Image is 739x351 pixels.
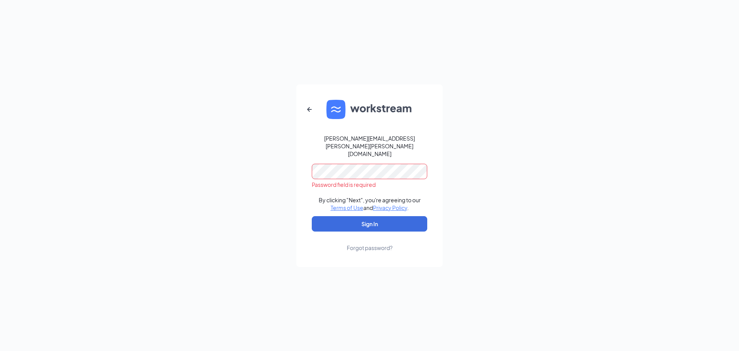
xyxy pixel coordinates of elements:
[326,100,413,119] img: WS logo and Workstream text
[305,105,314,114] svg: ArrowLeftNew
[319,196,421,212] div: By clicking "Next", you're agreeing to our and .
[300,100,319,119] button: ArrowLeftNew
[347,232,393,252] a: Forgot password?
[312,181,427,188] div: Password field is required
[312,216,427,232] button: Sign In
[312,134,427,158] div: [PERSON_NAME][EMAIL_ADDRESS][PERSON_NAME][PERSON_NAME][DOMAIN_NAME]
[347,244,393,252] div: Forgot password?
[331,204,363,211] a: Terms of Use
[373,204,407,211] a: Privacy Policy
